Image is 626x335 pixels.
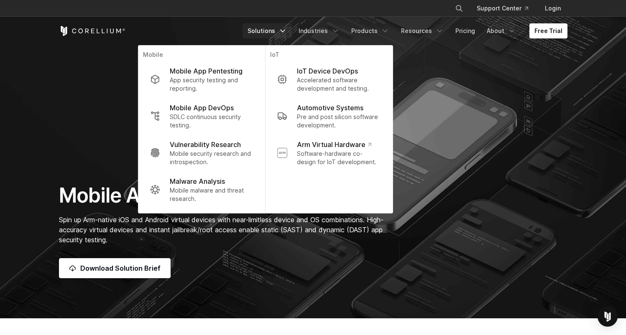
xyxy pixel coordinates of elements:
div: Open Intercom Messenger [598,307,618,327]
p: Mobile malware and threat research. [170,186,253,203]
a: Free Trial [529,23,567,38]
a: Support Center [470,1,535,16]
a: Corellium Home [59,26,125,36]
a: IoT Device DevOps Accelerated software development and testing. [270,61,387,98]
p: Automotive Systems [297,103,363,113]
a: Industries [294,23,345,38]
p: Arm Virtual Hardware [297,140,371,150]
button: Search [452,1,467,16]
a: Solutions [243,23,292,38]
a: Malware Analysis Mobile malware and threat research. [143,171,260,208]
p: Accelerated software development and testing. [297,76,381,93]
p: Mobile [143,51,260,61]
div: Navigation Menu [243,23,567,38]
p: Pre and post silicon software development. [297,113,381,129]
p: Mobile security research and introspection. [170,150,253,166]
p: Mobile App Pentesting [170,66,243,76]
p: App security testing and reporting. [170,76,253,93]
div: Navigation Menu [445,1,567,16]
p: Mobile App DevOps [170,103,234,113]
a: Automotive Systems Pre and post silicon software development. [270,98,387,135]
h1: Mobile App Penetration Testing [59,183,392,208]
p: Software-hardware co-design for IoT development. [297,150,381,166]
p: IoT [270,51,387,61]
a: Mobile App DevOps SDLC continuous security testing. [143,98,260,135]
a: Products [346,23,394,38]
span: Download Solution Brief [80,263,161,273]
p: IoT Device DevOps [297,66,358,76]
p: Vulnerability Research [170,140,241,150]
a: Pricing [450,23,480,38]
p: Malware Analysis [170,176,225,186]
a: Mobile App Pentesting App security testing and reporting. [143,61,260,98]
a: Resources [396,23,449,38]
a: Login [538,1,567,16]
span: Spin up Arm-native iOS and Android virtual devices with near-limitless device and OS combinations... [59,216,383,244]
a: Vulnerability Research Mobile security research and introspection. [143,135,260,171]
a: About [482,23,521,38]
a: Download Solution Brief [59,258,171,278]
a: Arm Virtual Hardware Software-hardware co-design for IoT development. [270,135,387,171]
p: SDLC continuous security testing. [170,113,253,129]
